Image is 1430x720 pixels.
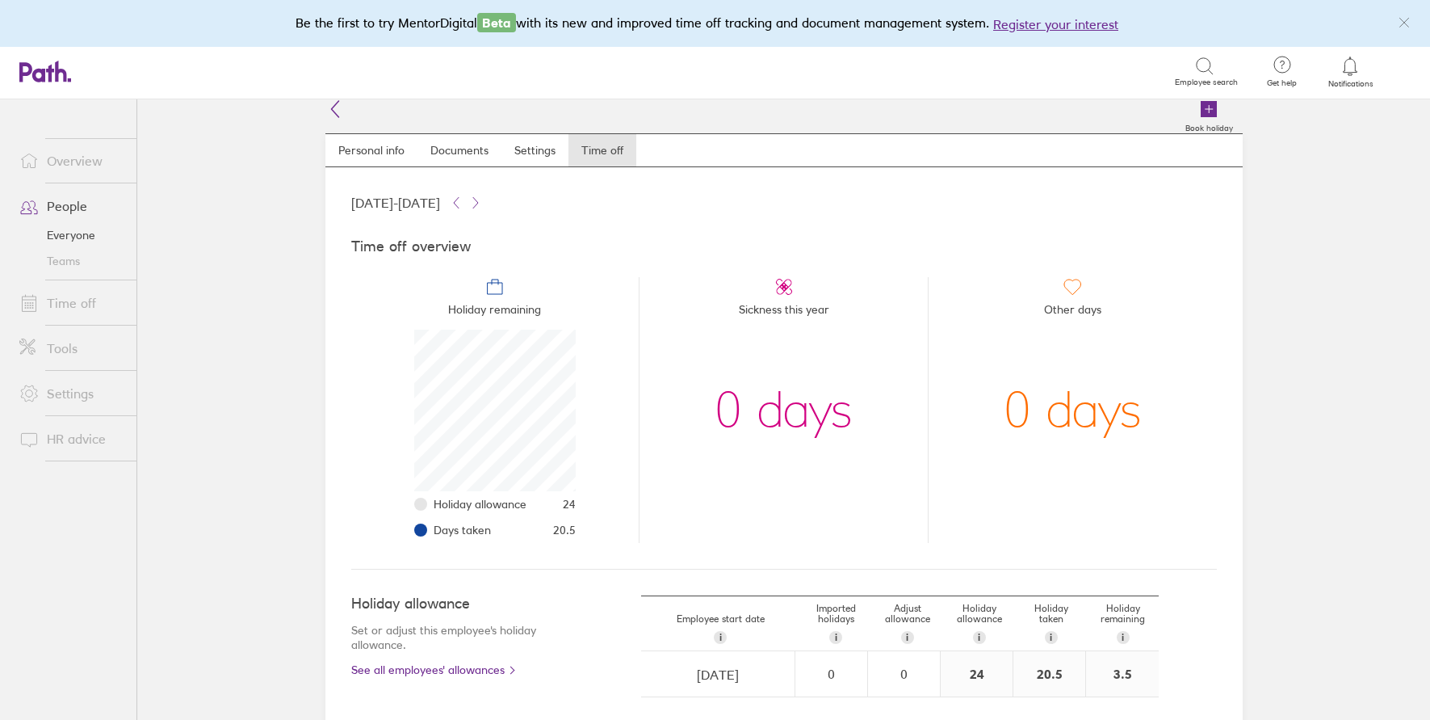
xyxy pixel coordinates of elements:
[448,297,541,329] span: Holiday remaining
[1087,596,1159,651] div: Holiday remaining
[906,631,908,644] span: i
[869,667,939,681] div: 0
[835,631,837,644] span: i
[739,297,829,329] span: Sickness this year
[568,134,636,166] a: Time off
[1044,297,1101,329] span: Other days
[941,651,1013,697] div: 24
[1050,631,1052,644] span: i
[1324,79,1377,89] span: Notifications
[6,145,136,177] a: Overview
[1086,651,1159,697] div: 3.5
[351,596,577,613] h4: Holiday allowance
[351,196,440,210] span: [DATE] - [DATE]
[501,134,568,166] a: Settings
[296,13,1134,34] div: Be the first to try MentorDigital with its new and improved time off tracking and document manage...
[6,222,136,248] a: Everyone
[796,667,866,681] div: 0
[715,330,853,491] div: 0 days
[943,596,1015,651] div: Holiday allowance
[1324,55,1377,89] a: Notifications
[1122,631,1124,644] span: i
[993,15,1118,34] button: Register your interest
[1013,651,1085,697] div: 20.5
[642,652,795,697] input: dd/mm/yyyy
[563,498,576,511] span: 24
[553,524,576,537] span: 20.5
[978,631,980,644] span: i
[1176,119,1243,133] label: Book holiday
[181,64,222,78] div: Search
[1175,78,1238,87] span: Employee search
[6,248,136,274] a: Teams
[477,13,516,32] span: Beta
[6,423,136,455] a: HR advice
[325,134,417,166] a: Personal info
[641,607,800,651] div: Employee start date
[1176,99,1243,133] a: Book holiday
[1256,78,1308,88] span: Get help
[6,287,136,319] a: Time off
[6,332,136,364] a: Tools
[351,663,577,676] a: See all employees' allowances
[719,631,722,644] span: i
[351,238,1217,255] h4: Time off overview
[871,596,943,651] div: Adjust allowance
[1004,330,1142,491] div: 0 days
[800,596,872,651] div: Imported holidays
[1015,596,1087,651] div: Holiday taken
[434,498,526,511] span: Holiday allowance
[417,134,501,166] a: Documents
[351,623,577,652] p: Set or adjust this employee's holiday allowance.
[6,190,136,222] a: People
[6,377,136,410] a: Settings
[434,524,491,537] span: Days taken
